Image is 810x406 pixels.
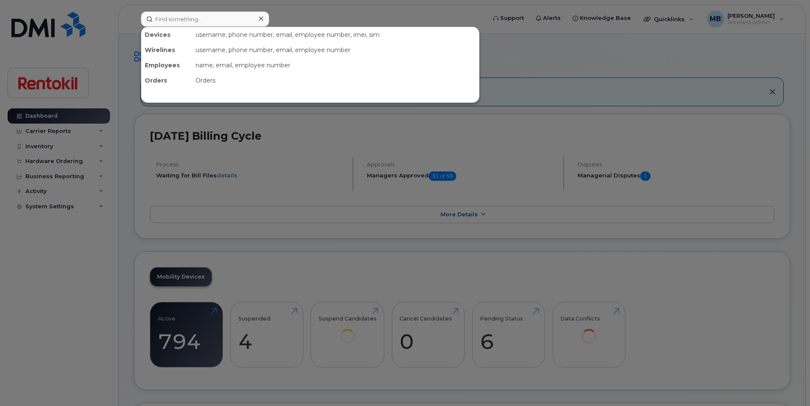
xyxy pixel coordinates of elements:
div: Orders [141,73,192,88]
div: username, phone number, email, employee number, imei, sim [192,27,479,42]
div: Orders [192,73,479,88]
div: Employees [141,58,192,73]
div: Wirelines [141,42,192,58]
div: username, phone number, email, employee number [192,42,479,58]
div: name, email, employee number [192,58,479,73]
div: Devices [141,27,192,42]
